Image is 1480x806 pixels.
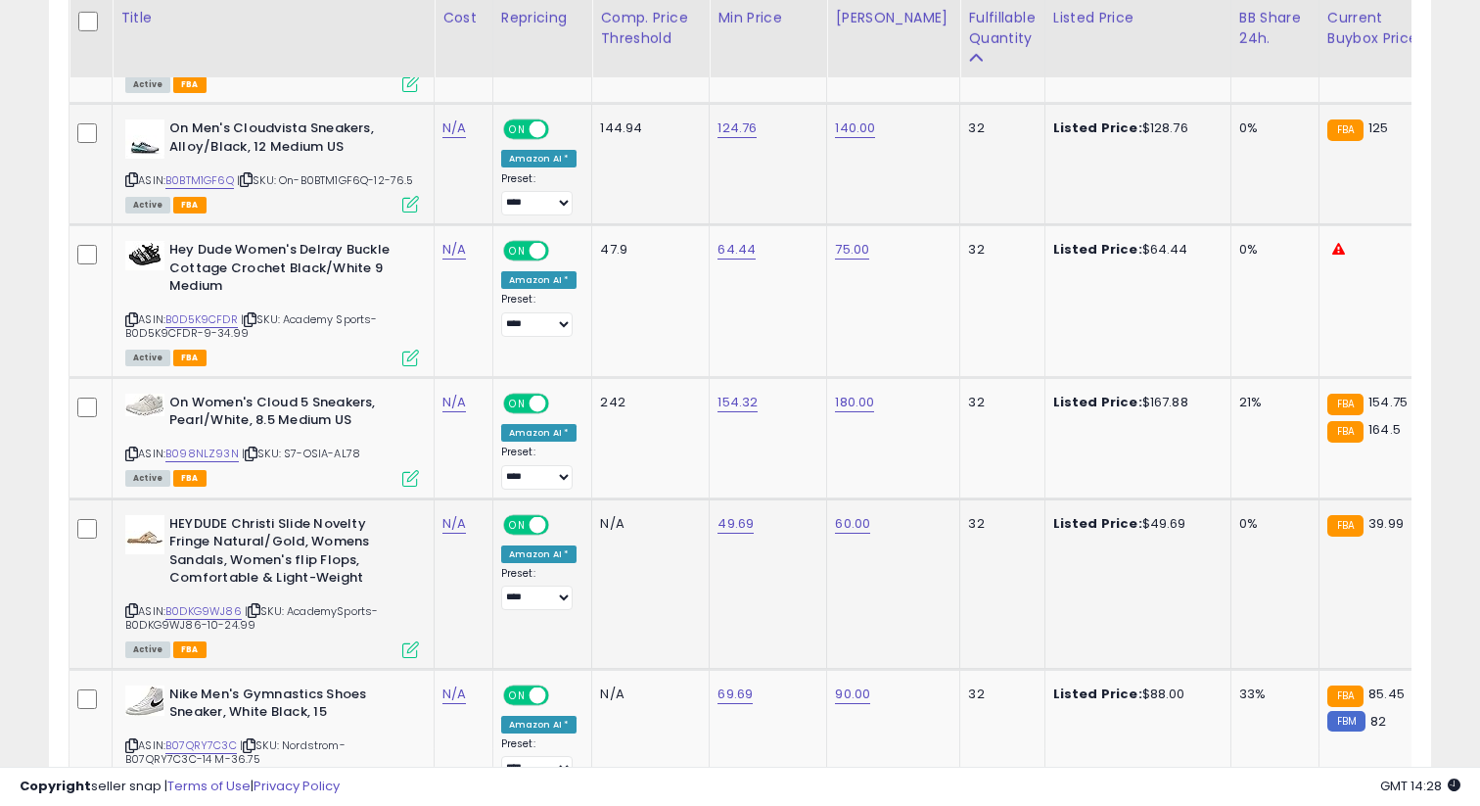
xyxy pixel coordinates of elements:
a: B0D5K9CFDR [165,311,238,328]
small: FBA [1327,515,1364,537]
div: Amazon AI * [501,271,578,289]
span: All listings currently available for purchase on Amazon [125,350,170,366]
span: All listings currently available for purchase on Amazon [125,470,170,487]
span: ON [505,687,530,703]
a: 140.00 [835,119,875,138]
div: $49.69 [1053,515,1216,533]
div: Preset: [501,446,578,490]
span: All listings currently available for purchase on Amazon [125,197,170,213]
div: Preset: [501,737,578,782]
div: Listed Price [1053,8,1223,28]
div: 47.9 [600,241,694,259]
a: Privacy Policy [254,777,340,795]
a: 90.00 [835,685,870,704]
span: FBA [173,350,207,366]
span: 125 [1368,119,1388,137]
a: B0BTM1GF6Q [165,172,234,189]
b: HEYDUDE Christi Slide Novelty Fringe Natural/Gold, Womens Sandals, Women's flip Flops, Comfortabl... [169,515,407,593]
div: Preset: [501,172,578,216]
a: N/A [442,240,466,260]
a: 64.44 [717,240,756,260]
span: | SKU: On-B0BTM1GF6Q-12-76.5 [237,172,414,188]
a: 75.00 [835,240,869,260]
small: FBA [1327,686,1364,707]
strong: Copyright [20,777,91,795]
div: ASIN: [125,686,419,790]
div: ASIN: [125,515,419,656]
div: 242 [600,394,694,411]
div: [PERSON_NAME] [835,8,951,28]
a: B07QRY7C3C [165,737,237,754]
div: Min Price [717,8,818,28]
a: 180.00 [835,393,874,412]
span: 2025-08-15 14:28 GMT [1380,777,1460,795]
small: FBA [1327,421,1364,443]
div: Preset: [501,293,578,337]
b: Nike Men's Gymnastics Shoes Sneaker, White Black, 15 [169,686,407,727]
span: OFF [546,516,578,533]
span: 154.75 [1368,393,1408,411]
div: 144.94 [600,119,694,137]
span: | SKU: AcademySports-B0DKG9WJ86-10-24.99 [125,603,378,633]
span: ON [505,516,530,533]
div: $167.88 [1053,394,1216,411]
span: 39.99 [1368,514,1404,533]
span: ON [505,243,530,260]
small: FBA [1327,119,1364,141]
span: All listings currently available for purchase on Amazon [125,76,170,93]
img: 31L6fsOFsUL._SL40_.jpg [125,515,164,554]
a: N/A [442,119,466,138]
div: N/A [600,515,694,533]
div: $88.00 [1053,686,1216,703]
div: ASIN: [125,241,419,364]
a: N/A [442,514,466,534]
span: FBA [173,470,207,487]
div: ASIN: [125,119,419,211]
b: Listed Price: [1053,240,1142,259]
span: 85.45 [1368,685,1405,703]
span: ON [505,121,530,138]
span: OFF [546,121,578,138]
div: 0% [1239,515,1304,533]
div: 21% [1239,394,1304,411]
span: OFF [546,243,578,260]
div: 32 [968,515,1029,533]
div: ASIN: [125,394,419,485]
div: Amazon AI * [501,716,578,734]
b: Listed Price: [1053,119,1142,137]
div: Amazon AI * [501,424,578,442]
a: B0DKG9WJ86 [165,603,242,620]
b: Hey Dude Women's Delray Buckle Cottage Crochet Black/White 9 Medium [169,241,407,301]
span: OFF [546,395,578,411]
span: | SKU: S7-OSIA-AL78 [242,446,360,461]
span: OFF [546,687,578,703]
div: 32 [968,241,1029,259]
div: Amazon AI * [501,150,578,167]
a: 154.32 [717,393,758,412]
div: $128.76 [1053,119,1216,137]
div: 32 [968,119,1029,137]
div: Preset: [501,567,578,611]
a: B098NLZ93N [165,446,239,462]
div: 0% [1239,241,1304,259]
div: Cost [442,8,485,28]
div: Fulfillable Quantity [968,8,1036,49]
div: 32 [968,686,1029,703]
img: 41hQaj981BL._SL40_.jpg [125,394,164,416]
b: Listed Price: [1053,514,1142,533]
div: Current Buybox Price [1327,8,1428,49]
div: Title [120,8,426,28]
a: 60.00 [835,514,870,534]
b: Listed Price: [1053,685,1142,703]
div: $64.44 [1053,241,1216,259]
div: Repricing [501,8,584,28]
a: N/A [442,685,466,704]
span: | SKU: Academy Sports-B0D5K9CFDR-9-34.99 [125,311,378,341]
a: Terms of Use [167,777,251,795]
img: 41D9dYTqWLL._SL40_.jpg [125,686,164,716]
span: 164.5 [1368,420,1401,439]
a: 124.76 [717,119,757,138]
div: BB Share 24h. [1239,8,1311,49]
b: On Women's Cloud 5 Sneakers, Pearl/White, 8.5 Medium US [169,394,407,435]
a: 49.69 [717,514,754,534]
